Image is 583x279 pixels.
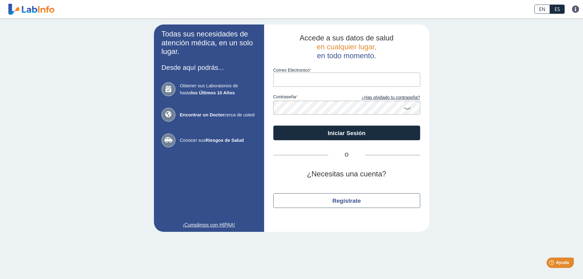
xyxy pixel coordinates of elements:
h2: ¿Necesitas una cuenta? [273,170,420,179]
label: Correo Electronico [273,68,420,73]
label: contraseña [273,94,347,101]
button: Iniciar Sesión [273,126,420,140]
h2: Todas sus necesidades de atención médica, en un solo lugar. [162,30,256,56]
a: ¿Has olvidado tu contraseña? [347,94,420,101]
b: Riesgos de Salud [206,138,244,143]
span: Accede a sus datos de salud [300,34,394,42]
a: ES [550,5,565,14]
span: Obtener sus Laboratorios de hasta [180,82,256,96]
h3: Desde aquí podrás... [162,64,256,71]
a: ¡Cumplimos con HIPAA! [162,221,256,229]
iframe: Help widget launcher [529,255,576,272]
span: Conocer sus [180,137,256,144]
button: Regístrate [273,193,420,208]
span: en cualquier lugar, [316,43,376,51]
span: cerca de usted [180,111,256,119]
a: EN [534,5,550,14]
b: Encontrar un Doctor [180,112,225,117]
span: O [328,151,365,159]
b: los Últimos 10 Años [191,90,235,95]
span: en todo momento. [317,51,376,60]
